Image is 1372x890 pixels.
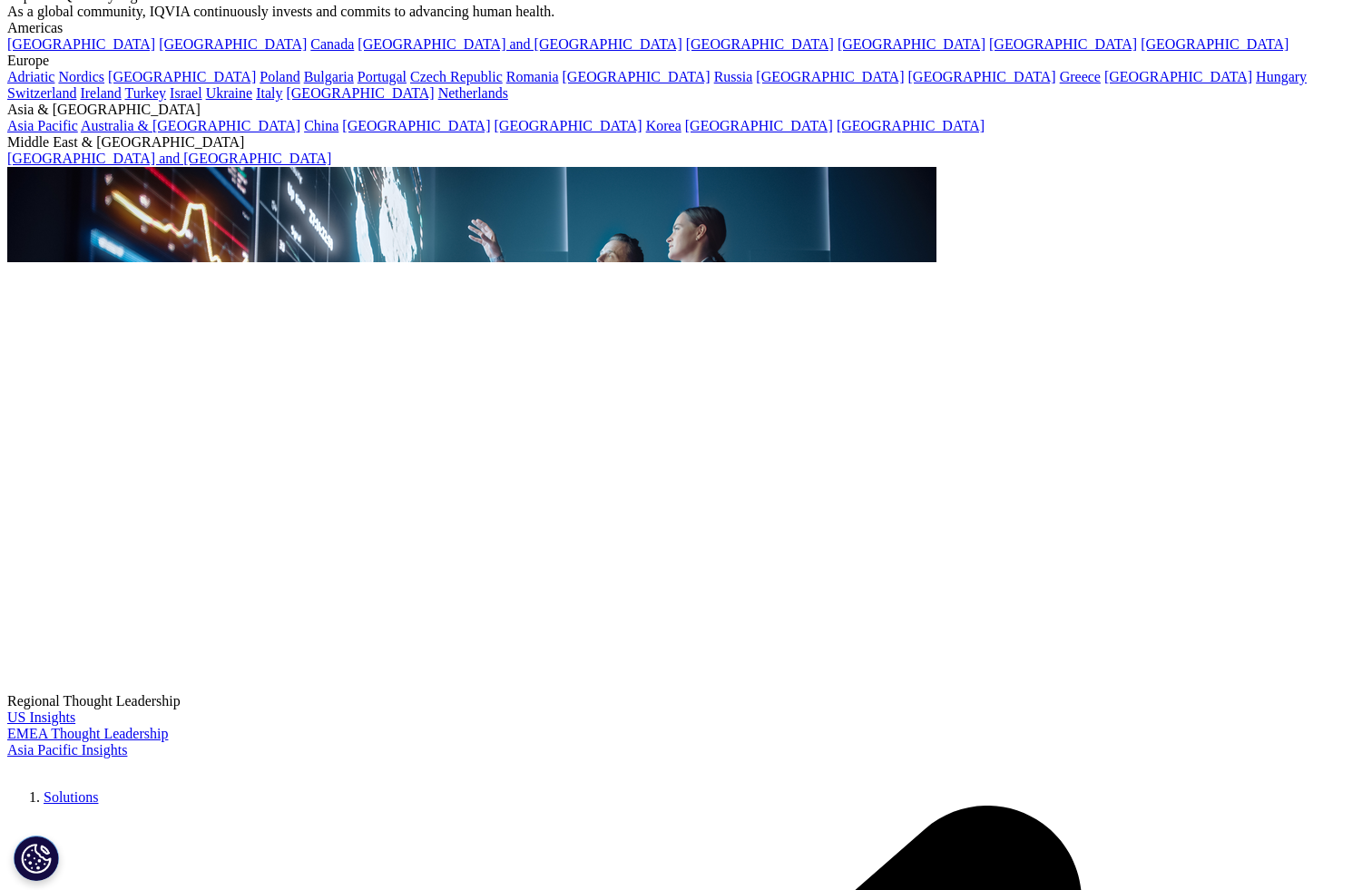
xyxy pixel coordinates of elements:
[7,85,76,101] a: Switzerland
[108,69,256,84] a: [GEOGRAPHIC_DATA]
[7,20,1365,36] div: Americas
[7,693,1365,709] div: Regional Thought Leadership
[7,69,54,84] a: Adriatic
[81,118,300,133] a: Australia & [GEOGRAPHIC_DATA]
[410,69,503,84] a: Czech Republic
[80,85,121,101] a: Ireland
[7,709,75,725] a: US Insights
[170,85,202,101] a: Israel
[685,118,833,133] a: [GEOGRAPHIC_DATA]
[159,36,307,52] a: [GEOGRAPHIC_DATA]
[756,69,904,84] a: [GEOGRAPHIC_DATA]
[256,85,282,101] a: Italy
[989,36,1137,52] a: [GEOGRAPHIC_DATA]
[495,118,642,133] a: [GEOGRAPHIC_DATA]
[1256,69,1307,84] a: Hungary
[358,36,681,52] a: [GEOGRAPHIC_DATA] and [GEOGRAPHIC_DATA]
[506,69,559,84] a: Romania
[7,726,168,741] a: EMEA Thought Leadership
[438,85,508,101] a: Netherlands
[286,85,434,101] a: [GEOGRAPHIC_DATA]
[1141,36,1289,52] a: [GEOGRAPHIC_DATA]
[1104,69,1252,84] a: [GEOGRAPHIC_DATA]
[838,36,985,52] a: [GEOGRAPHIC_DATA]
[14,836,59,881] button: Configuración de cookies
[1060,69,1101,84] a: Greece
[58,69,104,84] a: Nordics
[342,118,490,133] a: [GEOGRAPHIC_DATA]
[44,789,98,805] a: Solutions
[124,85,166,101] a: Turkey
[646,118,681,133] a: Korea
[7,4,1365,20] div: As a global community, IQVIA continuously invests and commits to advancing human health.
[7,134,1365,151] div: Middle East & [GEOGRAPHIC_DATA]
[7,36,155,52] a: [GEOGRAPHIC_DATA]
[7,53,1365,69] div: Europe
[7,102,1365,118] div: Asia & [GEOGRAPHIC_DATA]
[714,69,753,84] a: Russia
[7,118,78,133] a: Asia Pacific
[260,69,299,84] a: Poland
[7,151,331,166] a: [GEOGRAPHIC_DATA] and [GEOGRAPHIC_DATA]
[686,36,834,52] a: [GEOGRAPHIC_DATA]
[304,69,354,84] a: Bulgaria
[304,118,338,133] a: China
[206,85,253,101] a: Ukraine
[7,742,127,758] a: Asia Pacific Insights
[837,118,985,133] a: [GEOGRAPHIC_DATA]
[7,167,936,690] img: 2093_analyzing-data-using-big-screen-display-and-laptop.png
[358,69,407,84] a: Portugal
[563,69,710,84] a: [GEOGRAPHIC_DATA]
[310,36,354,52] a: Canada
[908,69,1056,84] a: [GEOGRAPHIC_DATA]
